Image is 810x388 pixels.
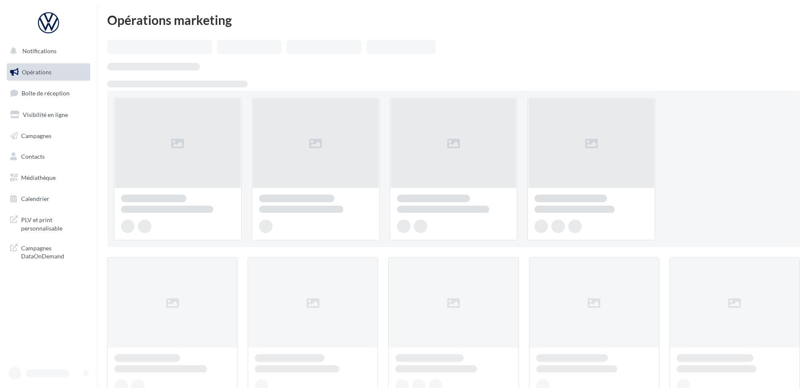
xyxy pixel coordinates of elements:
[5,84,92,102] a: Boîte de réception
[5,63,92,81] a: Opérations
[5,190,92,208] a: Calendrier
[107,14,800,26] div: Opérations marketing
[5,169,92,187] a: Médiathèque
[5,42,89,60] button: Notifications
[5,127,92,145] a: Campagnes
[21,242,87,260] span: Campagnes DataOnDemand
[5,106,92,124] a: Visibilité en ligne
[21,153,45,160] span: Contacts
[22,47,57,54] span: Notifications
[21,214,87,232] span: PLV et print personnalisable
[5,239,92,264] a: Campagnes DataOnDemand
[23,111,68,118] span: Visibilité en ligne
[5,148,92,166] a: Contacts
[22,68,51,76] span: Opérations
[21,132,51,139] span: Campagnes
[21,195,49,202] span: Calendrier
[5,211,92,236] a: PLV et print personnalisable
[21,174,56,181] span: Médiathèque
[22,90,70,97] span: Boîte de réception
